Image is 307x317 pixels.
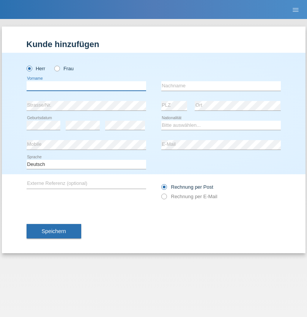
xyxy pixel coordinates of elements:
input: Rechnung per Post [161,184,166,194]
label: Rechnung per Post [161,184,213,190]
label: Herr [27,66,46,71]
a: menu [288,7,303,12]
label: Frau [54,66,74,71]
h1: Kunde hinzufügen [27,39,281,49]
input: Rechnung per E-Mail [161,194,166,203]
i: menu [292,6,299,14]
button: Speichern [27,224,81,238]
input: Frau [54,66,59,71]
span: Speichern [42,228,66,234]
input: Herr [27,66,31,71]
label: Rechnung per E-Mail [161,194,217,199]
